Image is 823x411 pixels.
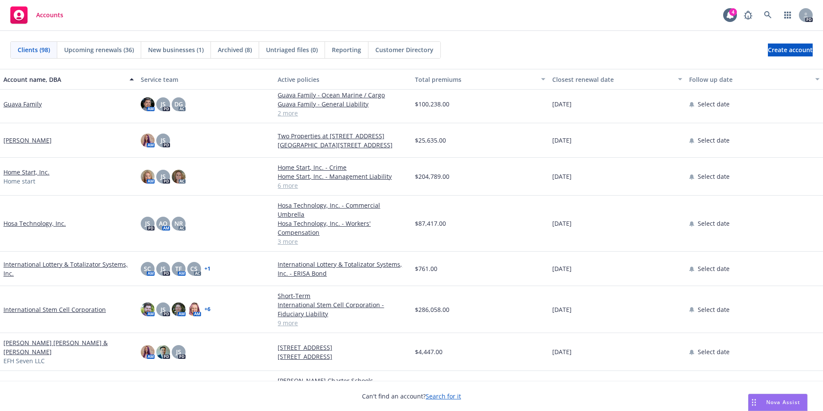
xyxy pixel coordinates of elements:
span: JS [161,264,166,273]
span: [DATE] [552,305,572,314]
a: Search for it [426,392,461,400]
span: Select date [698,219,730,228]
span: JS [161,305,166,314]
span: Accounts [36,12,63,19]
button: Nova Assist [748,394,808,411]
img: photo [141,134,155,147]
a: Short-Term [278,291,408,300]
span: [DATE] [552,100,572,109]
a: + 6 [204,307,210,312]
div: Total premiums [415,75,536,84]
div: Account name, DBA [3,75,124,84]
span: Select date [698,264,730,273]
a: Accounts [7,3,67,27]
img: photo [141,170,155,184]
div: Service team [141,75,271,84]
a: Guava Family - General Liability [278,100,408,109]
a: [PERSON_NAME] [PERSON_NAME] & [PERSON_NAME] [3,338,134,356]
span: [DATE] [552,172,572,181]
span: $87,417.00 [415,219,446,228]
button: Follow up date [686,69,823,90]
span: DG [174,100,183,109]
span: Can't find an account? [362,392,461,401]
a: Two Properties at [STREET_ADDRESS][GEOGRAPHIC_DATA][STREET_ADDRESS] [278,131,408,149]
span: [DATE] [552,136,572,145]
span: [DATE] [552,347,572,356]
a: International Stem Cell Corporation - Fiduciary Liability [278,300,408,318]
span: TF [175,264,182,273]
a: Report a Bug [739,6,757,24]
span: Select date [698,172,730,181]
span: Upcoming renewals (36) [64,45,134,54]
div: Follow up date [689,75,810,84]
a: International Stem Cell Corporation [3,305,106,314]
a: Switch app [779,6,796,24]
span: Select date [698,305,730,314]
button: Total premiums [411,69,549,90]
span: Reporting [332,45,361,54]
a: 9 more [278,318,408,327]
button: Service team [137,69,275,90]
span: JS [161,100,166,109]
span: CS [190,264,198,273]
div: 4 [729,8,737,16]
span: [DATE] [552,264,572,273]
span: Clients (98) [18,45,50,54]
a: 3 more [278,237,408,246]
span: $204,789.00 [415,172,449,181]
button: Active policies [274,69,411,90]
a: Home Start, Inc. [3,168,50,177]
a: Create account [768,44,813,56]
a: International Lottery & Totalizator Systems, Inc. - ERISA Bond [278,260,408,278]
span: NR [174,219,183,228]
span: $761.00 [415,264,437,273]
span: JS [161,172,166,181]
span: $100,238.00 [415,100,449,109]
a: 2 more [278,109,408,118]
a: International Lottery & Totalizator Systems, Inc. [3,260,134,278]
a: Hosa Technology, Inc. - Workers' Compensation [278,219,408,237]
span: AO [159,219,167,228]
img: photo [141,345,155,359]
span: Untriaged files (0) [266,45,318,54]
span: New businesses (1) [148,45,204,54]
span: SC [144,264,151,273]
a: [STREET_ADDRESS] [278,352,408,361]
span: Customer Directory [375,45,433,54]
span: Select date [698,100,730,109]
span: [DATE] [552,219,572,228]
span: Nova Assist [766,399,800,406]
span: Select date [698,347,730,356]
a: [PERSON_NAME] [3,136,52,145]
div: Active policies [278,75,408,84]
img: photo [141,97,155,111]
a: Guava Family [3,100,42,109]
span: Select date [698,136,730,145]
img: photo [156,345,170,359]
img: photo [172,170,186,184]
span: Create account [768,42,813,58]
span: Archived (8) [218,45,252,54]
a: [PERSON_NAME] Charter Schools - Commercial Package [278,376,408,394]
a: Guava Family - Ocean Marine / Cargo [278,90,408,100]
a: Hosa Technology, Inc. - Commercial Umbrella [278,201,408,219]
span: $4,447.00 [415,347,442,356]
span: $286,058.00 [415,305,449,314]
span: JS [145,219,150,228]
a: Search [759,6,777,24]
span: Home start [3,177,35,186]
span: JS [161,136,166,145]
a: Home Start, Inc. - Management Liability [278,172,408,181]
span: $25,635.00 [415,136,446,145]
a: + 1 [204,266,210,271]
img: photo [141,302,155,316]
img: photo [187,302,201,316]
a: Home Start, Inc. - Crime [278,163,408,172]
